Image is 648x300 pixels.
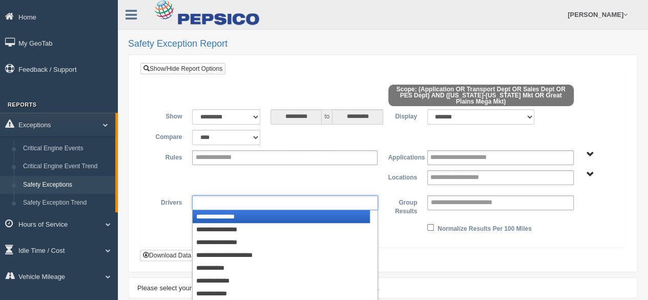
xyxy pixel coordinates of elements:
label: Locations [383,170,422,183]
span: Please select your filter options above and click "Apply Filters" to view your report. [137,284,379,292]
a: Critical Engine Event Trend [18,157,115,176]
button: Download Data [140,250,194,261]
a: Show/Hide Report Options [140,63,225,74]
label: Rules [148,150,187,163]
a: Safety Exception Trend [18,194,115,212]
label: Compare [148,130,187,142]
span: to [322,109,332,125]
label: Drivers [148,195,187,208]
a: Safety Exceptions [18,176,115,194]
label: Applications [383,150,422,163]
h2: Safety Exception Report [128,39,638,49]
label: Group Results [383,195,422,216]
span: Scope: (Application OR Transport Dept OR Sales Dept OR PES Dept) AND ([US_STATE]-[US_STATE] Mkt O... [388,85,574,106]
label: Normalize Results Per 100 Miles [437,222,531,234]
label: Display [383,109,422,122]
a: Critical Engine Events [18,139,115,158]
label: Show [148,109,187,122]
